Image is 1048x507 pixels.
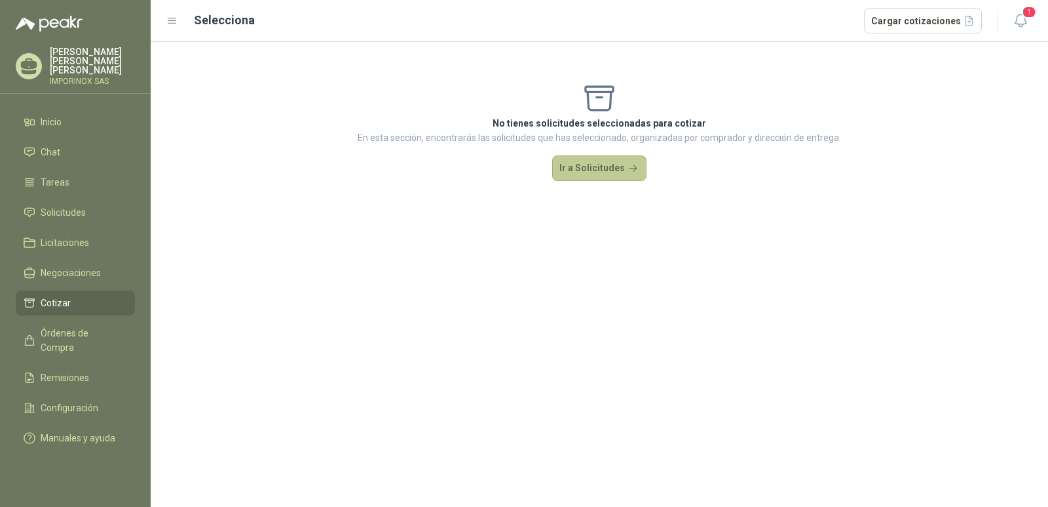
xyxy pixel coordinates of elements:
[50,47,135,75] p: [PERSON_NAME] [PERSON_NAME] [PERSON_NAME]
[41,115,62,129] span: Inicio
[41,235,89,250] span: Licitaciones
[552,155,646,182] button: Ir a Solicitudes
[358,116,841,131] p: No tienes solicitudes seleccionadas para cotizar
[41,175,69,190] span: Tareas
[1022,6,1036,18] span: 1
[41,205,86,220] span: Solicitudes
[16,110,135,134] a: Inicio
[16,200,135,225] a: Solicitudes
[50,77,135,85] p: IMPORINOX SAS
[16,230,135,255] a: Licitaciones
[41,371,89,385] span: Remisiones
[16,16,83,31] img: Logo peakr
[16,365,135,390] a: Remisiones
[16,395,135,420] a: Configuración
[16,170,135,195] a: Tareas
[864,8,982,34] button: Cargar cotizaciones
[41,401,98,415] span: Configuración
[41,145,60,159] span: Chat
[16,426,135,451] a: Manuales y ayuda
[16,321,135,360] a: Órdenes de Compra
[16,140,135,165] a: Chat
[16,291,135,315] a: Cotizar
[358,131,841,145] p: En esta sección, encontrarás las solicitudes que has seleccionado, organizadas por comprador y di...
[41,266,101,280] span: Negociaciones
[1009,9,1032,33] button: 1
[16,260,135,285] a: Negociaciones
[41,296,71,310] span: Cotizar
[41,431,115,445] span: Manuales y ayuda
[194,11,255,30] h2: Selecciona
[41,326,122,355] span: Órdenes de Compra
